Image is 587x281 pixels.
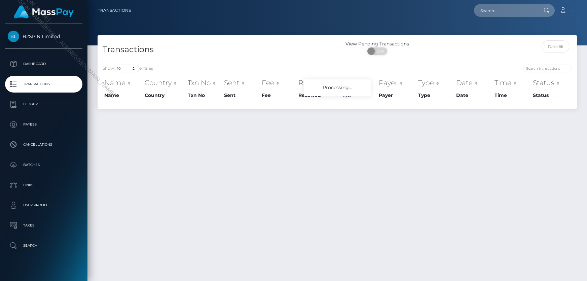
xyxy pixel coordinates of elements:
[493,76,531,90] th: Time
[5,156,82,173] a: Batches
[5,136,82,153] a: Cancellations
[8,140,80,150] p: Cancellations
[8,241,80,251] p: Search
[8,31,19,42] img: B2SPIN Limited
[103,44,332,56] h4: Transactions
[297,90,341,101] th: Received
[260,90,297,101] th: Fee
[416,76,454,90] th: Type
[493,90,531,101] th: Time
[143,90,186,101] th: Country
[542,40,569,53] input: Date filter
[103,76,143,90] th: Name
[8,119,80,130] p: Payees
[5,197,82,214] a: User Profile
[114,65,139,72] select: Showentries
[5,56,82,72] a: Dashboard
[416,90,454,101] th: Type
[186,76,222,90] th: Txn No
[5,76,82,93] a: Transactions
[5,96,82,113] a: Ledger
[5,237,82,254] a: Search
[14,5,74,19] img: MassPay Logo
[531,90,572,101] th: Status
[8,99,80,109] p: Ledger
[337,40,417,47] div: View Pending Transactions
[531,76,572,90] th: Status
[454,90,493,101] th: Date
[341,76,377,90] th: F/X
[222,76,260,90] th: Sent
[8,180,80,190] p: Links
[186,90,222,101] th: Txn No
[297,76,341,90] th: Received
[304,79,371,96] div: Processing...
[377,76,416,90] th: Payer
[474,4,537,17] input: Search...
[8,200,80,210] p: User Profile
[260,76,297,90] th: Fee
[5,177,82,194] a: Links
[8,160,80,170] p: Batches
[8,79,80,89] p: Transactions
[377,90,416,101] th: Payer
[8,59,80,69] p: Dashboard
[371,47,388,55] span: OFF
[523,65,572,72] input: Search transactions
[222,90,260,101] th: Sent
[5,217,82,234] a: Taxes
[143,76,186,90] th: Country
[454,76,493,90] th: Date
[103,90,143,101] th: Name
[8,220,80,231] p: Taxes
[98,3,131,17] a: Transactions
[5,33,82,39] span: B2SPIN Limited
[5,116,82,133] a: Payees
[103,65,153,72] label: Show entries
